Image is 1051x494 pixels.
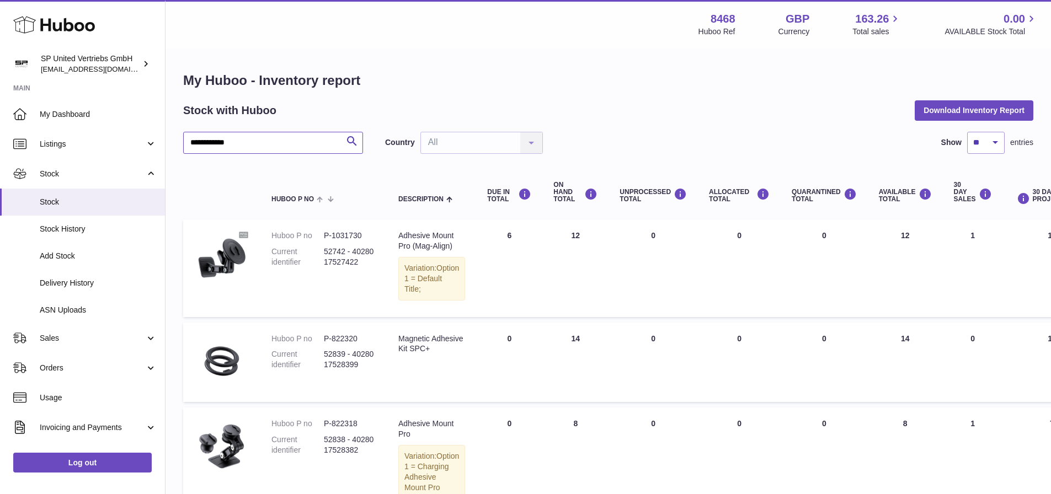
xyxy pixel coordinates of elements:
[542,323,609,402] td: 14
[868,219,943,316] td: 12
[40,393,157,403] span: Usage
[941,137,962,148] label: Show
[41,65,162,73] span: [EMAIL_ADDRESS][DOMAIN_NAME]
[609,323,698,402] td: 0
[852,12,901,37] a: 163.26 Total sales
[868,323,943,402] td: 14
[792,188,857,203] div: QUARANTINED Total
[271,334,324,344] dt: Huboo P no
[943,323,1003,402] td: 0
[542,219,609,316] td: 12
[404,264,459,293] span: Option 1 = Default Title;
[40,197,157,207] span: Stock
[40,109,157,120] span: My Dashboard
[620,188,687,203] div: UNPROCESSED Total
[324,334,376,344] dd: P-822320
[194,334,249,389] img: product image
[40,139,145,149] span: Listings
[194,418,249,474] img: product image
[698,323,781,402] td: 0
[709,188,770,203] div: ALLOCATED Total
[40,251,157,261] span: Add Stock
[398,418,465,439] div: Adhesive Mount Pro
[915,100,1033,120] button: Download Inventory Report
[324,246,376,267] dd: 52742 - 4028017527422
[40,363,145,373] span: Orders
[271,434,324,455] dt: Current identifier
[609,219,698,316] td: 0
[41,53,140,74] div: SP United Vertriebs GmbH
[324,230,376,241] dd: P-1031730
[398,334,465,355] div: Magnetic Adhesive Kit SPC+
[40,278,157,288] span: Delivery History
[40,224,157,234] span: Stock History
[324,418,376,429] dd: P-822318
[476,323,542,402] td: 0
[778,26,810,37] div: Currency
[194,230,249,286] img: product image
[822,419,826,428] span: 0
[855,12,889,26] span: 163.26
[40,169,145,179] span: Stock
[324,349,376,370] dd: 52839 - 4028017528399
[271,418,324,429] dt: Huboo P no
[271,230,324,241] dt: Huboo P no
[476,219,542,316] td: 6
[487,188,531,203] div: DUE IN TOTAL
[698,219,781,316] td: 0
[40,422,145,433] span: Invoicing and Payments
[786,12,809,26] strong: GBP
[852,26,901,37] span: Total sales
[183,72,1033,89] h1: My Huboo - Inventory report
[1004,12,1025,26] span: 0.00
[943,219,1003,316] td: 1
[385,137,415,148] label: Country
[183,103,276,118] h2: Stock with Huboo
[698,26,735,37] div: Huboo Ref
[271,349,324,370] dt: Current identifier
[945,12,1038,37] a: 0.00 AVAILABLE Stock Total
[954,181,992,203] div: 30 DAY SALES
[13,453,152,472] a: Log out
[398,230,465,251] div: Adhesive Mount Pro (Mag-Align)
[271,196,314,203] span: Huboo P no
[398,196,444,203] span: Description
[271,246,324,267] dt: Current identifier
[1010,137,1033,148] span: entries
[945,26,1038,37] span: AVAILABLE Stock Total
[553,181,597,203] div: ON HAND Total
[13,56,30,72] img: internalAdmin-8468@internal.huboo.com
[324,434,376,455] dd: 52838 - 4028017528382
[40,333,145,343] span: Sales
[822,334,826,343] span: 0
[822,231,826,240] span: 0
[40,305,157,315] span: ASN Uploads
[398,257,465,300] div: Variation:
[711,12,735,26] strong: 8468
[879,188,932,203] div: AVAILABLE Total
